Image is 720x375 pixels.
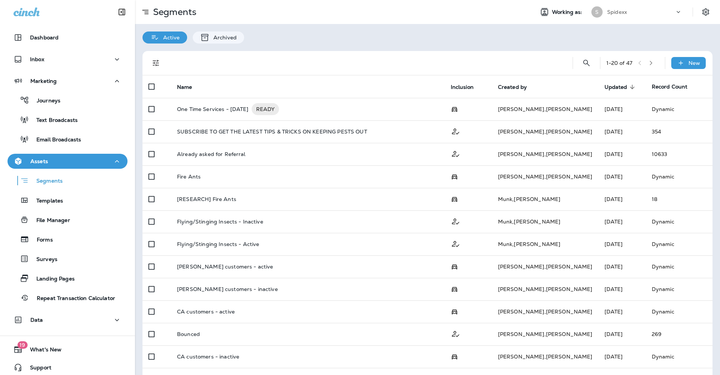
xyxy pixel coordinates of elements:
span: Working as: [552,9,584,15]
button: File Manager [7,212,127,228]
p: [PERSON_NAME] customers - inactive [177,286,278,292]
td: [PERSON_NAME] , [PERSON_NAME] [492,120,598,143]
p: Segments [29,178,63,185]
td: Dynamic [646,345,712,368]
p: Email Broadcasts [29,136,81,144]
td: [DATE] [598,255,646,278]
td: [PERSON_NAME] , [PERSON_NAME] [492,278,598,300]
button: Settings [699,5,712,19]
td: [DATE] [598,323,646,345]
td: Dynamic [646,98,712,120]
div: S [591,6,603,18]
td: Dynamic [646,233,712,255]
span: Updated [604,84,637,90]
p: Fire Ants [177,174,201,180]
button: Inbox [7,52,127,67]
p: Data [30,317,43,323]
td: Munk , [PERSON_NAME] [492,188,598,210]
button: Data [7,312,127,327]
td: [PERSON_NAME] , [PERSON_NAME] [492,165,598,188]
td: [PERSON_NAME] , [PERSON_NAME] [492,300,598,323]
button: Segments [7,172,127,189]
button: Dashboard [7,30,127,45]
td: Dynamic [646,255,712,278]
td: [PERSON_NAME] , [PERSON_NAME] [492,255,598,278]
span: Created by [498,84,537,90]
button: Filters [148,55,163,70]
button: Marketing [7,73,127,88]
button: Assets [7,154,127,169]
td: Munk , [PERSON_NAME] [492,210,598,233]
button: Email Broadcasts [7,131,127,147]
p: Inbox [30,56,44,62]
p: Flying/Stinging Insects - Active [177,241,259,247]
span: What's New [22,346,61,355]
div: 1 - 20 of 47 [606,60,632,66]
button: Landing Pages [7,270,127,286]
p: File Manager [29,217,70,224]
td: [PERSON_NAME] , [PERSON_NAME] [492,143,598,165]
p: Assets [30,158,48,164]
td: [DATE] [598,233,646,255]
button: Text Broadcasts [7,112,127,127]
td: Dynamic [646,300,712,323]
span: Possession [451,353,458,360]
span: Possession [451,195,458,202]
p: Segments [150,6,196,18]
td: [PERSON_NAME] , [PERSON_NAME] [492,323,598,345]
button: 19What's New [7,342,127,357]
td: [DATE] [598,210,646,233]
button: Journeys [7,92,127,108]
td: 18 [646,188,712,210]
p: SUBSCRIBE TO GET THE LATEST TIPS & TRICKS ON KEEPING PESTS OUT [177,129,367,135]
span: 19 [17,341,27,349]
p: [PERSON_NAME] customers - active [177,264,273,270]
p: [RESEARCH] Fire Ants [177,196,236,202]
td: [PERSON_NAME] , [PERSON_NAME] [492,345,598,368]
p: Text Broadcasts [29,117,78,124]
p: Landing Pages [29,276,75,283]
td: 269 [646,323,712,345]
div: READY [252,103,279,115]
span: Customer Only [451,217,460,224]
span: Inclusion [451,84,474,90]
p: New [688,60,700,66]
td: 354 [646,120,712,143]
p: Dashboard [30,34,58,40]
p: Archived [210,34,237,40]
p: Surveys [29,256,57,263]
td: Munk , [PERSON_NAME] [492,233,598,255]
td: [DATE] [598,278,646,300]
span: Possession [451,173,458,180]
button: Support [7,360,127,375]
td: [DATE] [598,345,646,368]
p: Already asked for Referral [177,151,246,157]
p: One Time Services - [DATE] [177,103,249,115]
span: Customer Only [451,127,460,134]
td: 10633 [646,143,712,165]
button: Collapse Sidebar [111,4,132,19]
p: Flying/Stinging Insects - Inactive [177,219,263,225]
span: Updated [604,84,627,90]
span: Created by [498,84,527,90]
p: Journeys [29,97,60,105]
p: Bounced [177,331,200,337]
span: Record Count [652,83,688,90]
td: Dynamic [646,278,712,300]
p: Templates [29,198,63,205]
span: Possession [451,308,458,315]
td: [DATE] [598,300,646,323]
td: [DATE] [598,188,646,210]
p: Marketing [30,78,57,84]
button: Templates [7,192,127,208]
td: Dynamic [646,210,712,233]
td: [DATE] [598,98,646,120]
span: Name [177,84,192,90]
span: Possession [451,285,458,292]
span: Customer Only [451,240,460,247]
p: CA customers - active [177,309,235,315]
button: Surveys [7,251,127,267]
span: Possession [451,263,458,270]
p: CA customers - inactive [177,354,239,360]
span: Customer Only [451,150,460,157]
